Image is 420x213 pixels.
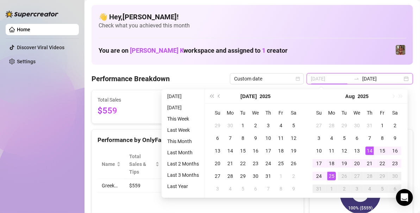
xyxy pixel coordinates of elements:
[249,157,262,170] td: 2025-07-23
[340,185,349,193] div: 2
[287,132,300,144] td: 2025-07-12
[289,134,298,142] div: 12
[213,121,222,130] div: 29
[363,182,376,195] td: 2025-09-04
[213,172,222,180] div: 27
[251,185,260,193] div: 6
[239,147,247,155] div: 15
[260,89,271,103] button: Choose a year
[391,172,399,180] div: 30
[249,144,262,157] td: 2025-07-16
[354,76,359,82] span: to
[353,185,361,193] div: 3
[224,119,237,132] td: 2025-06-30
[389,157,401,170] td: 2025-08-23
[164,160,202,168] li: Last 2 Months
[277,147,285,155] div: 18
[164,137,202,146] li: This Month
[313,157,325,170] td: 2025-08-17
[353,172,361,180] div: 27
[17,59,36,64] a: Settings
[363,132,376,144] td: 2025-08-07
[275,157,287,170] td: 2025-07-25
[396,45,406,55] img: Greek
[275,132,287,144] td: 2025-07-11
[391,134,399,142] div: 9
[275,119,287,132] td: 2025-07-04
[376,132,389,144] td: 2025-08-08
[289,185,298,193] div: 9
[264,159,272,168] div: 24
[376,182,389,195] td: 2025-09-05
[338,182,351,195] td: 2025-09-02
[327,185,336,193] div: 1
[211,132,224,144] td: 2025-07-06
[277,121,285,130] div: 4
[92,74,170,84] h4: Performance Breakdown
[129,153,154,176] span: Total Sales & Tips
[224,182,237,195] td: 2025-08-04
[249,119,262,132] td: 2025-07-02
[289,159,298,168] div: 26
[325,132,338,144] td: 2025-08-04
[164,92,202,101] li: [DATE]
[264,172,272,180] div: 31
[389,144,401,157] td: 2025-08-16
[340,159,349,168] div: 19
[98,150,125,179] th: Name
[215,89,223,103] button: Previous month (PageUp)
[325,182,338,195] td: 2025-09-01
[378,121,387,130] div: 1
[391,121,399,130] div: 2
[164,171,202,179] li: Last 3 Months
[262,144,275,157] td: 2025-07-17
[376,170,389,182] td: 2025-08-29
[213,134,222,142] div: 6
[287,182,300,195] td: 2025-08-09
[353,159,361,168] div: 20
[325,157,338,170] td: 2025-08-18
[226,134,234,142] div: 7
[226,121,234,130] div: 30
[226,185,234,193] div: 4
[249,170,262,182] td: 2025-07-30
[264,147,272,155] div: 17
[224,132,237,144] td: 2025-07-07
[338,157,351,170] td: 2025-08-19
[351,144,363,157] td: 2025-08-13
[240,89,257,103] button: Choose a month
[262,182,275,195] td: 2025-08-07
[391,147,399,155] div: 16
[363,157,376,170] td: 2025-08-21
[391,185,399,193] div: 6
[363,119,376,132] td: 2025-07-31
[125,179,164,193] td: $559
[327,147,336,155] div: 11
[338,144,351,157] td: 2025-08-12
[239,134,247,142] div: 8
[327,134,336,142] div: 4
[345,89,355,103] button: Choose a month
[353,147,361,155] div: 13
[164,115,202,123] li: This Week
[226,159,234,168] div: 21
[365,121,374,130] div: 31
[376,144,389,157] td: 2025-08-15
[351,132,363,144] td: 2025-08-06
[351,119,363,132] td: 2025-07-30
[237,106,249,119] th: Tu
[296,77,300,81] span: calendar
[164,103,202,112] li: [DATE]
[264,134,272,142] div: 10
[389,119,401,132] td: 2025-08-02
[262,106,275,119] th: Th
[211,144,224,157] td: 2025-07-13
[224,157,237,170] td: 2025-07-21
[98,179,125,193] td: Greek…
[99,22,406,30] span: Check what you achieved this month
[251,121,260,130] div: 2
[99,12,406,22] h4: 👋 Hey, [PERSON_NAME] !
[378,172,387,180] div: 29
[389,132,401,144] td: 2025-08-09
[239,185,247,193] div: 5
